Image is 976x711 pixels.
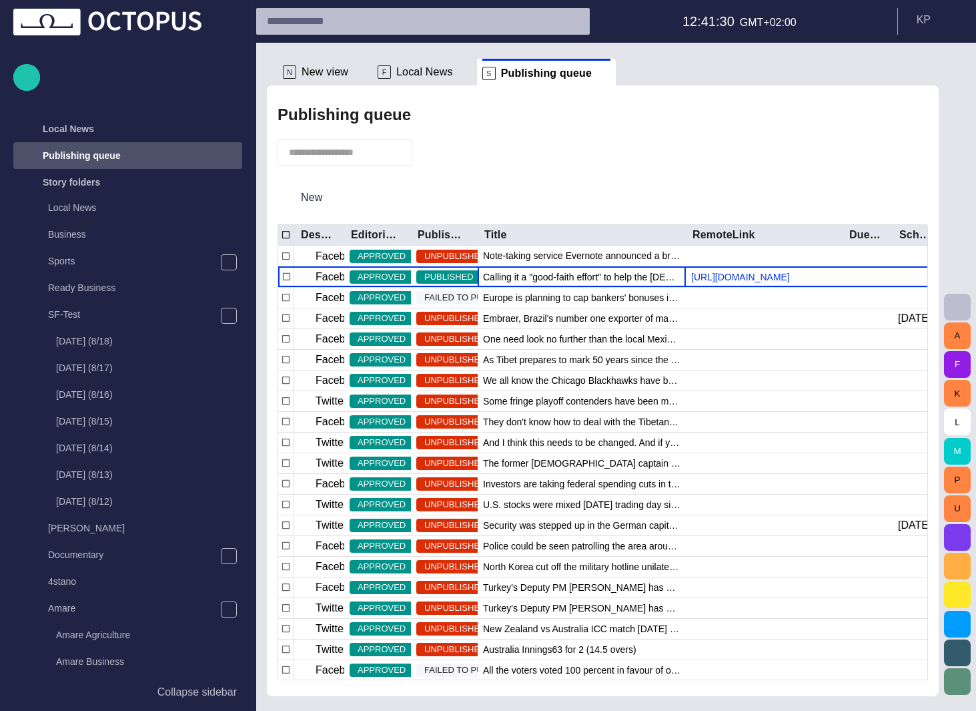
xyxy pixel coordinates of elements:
button: U [944,495,971,522]
span: APPROVED [350,477,414,491]
div: Publishing queue [13,142,242,169]
span: UNPUBLISHED [416,602,494,615]
span: APPROVED [350,664,414,677]
p: Story folders [43,176,100,189]
span: Investors are taking federal spending cuts in the United States in stride. [483,477,680,491]
p: 4stano [48,575,242,588]
p: Twitter [316,517,347,533]
span: APPROVED [350,643,414,656]
div: [DATE] (8/12) [29,489,242,516]
button: A [944,322,971,349]
p: SF-Test [48,308,220,321]
p: Twitter [316,621,347,637]
div: Publishing status [418,228,467,242]
p: [DATE] (8/16) [56,388,242,401]
span: One need look no further than the local Mexican stand to find a soggy taco or the corner delivery... [483,332,680,346]
span: Some fringe playoff contenders have been making some moves lately, finding their groove in the se... [483,395,680,408]
span: Security was stepped up in the German capital on Sunday (February 22) [483,519,680,532]
p: [DATE] (8/17) [56,361,242,375]
p: Documentary [48,548,220,561]
div: [DATE] (8/15) [29,409,242,436]
div: Local News [13,115,242,142]
div: Local News [21,196,242,222]
span: APPROVED [350,622,414,636]
p: Ready Business [48,281,242,294]
span: UNPUBLISHED [416,622,494,636]
div: [DATE] (8/13) [29,463,242,489]
p: Facebook [316,579,362,596]
div: [DATE] (8/17) [29,356,242,383]
p: Local News [48,201,242,214]
p: Facebook [316,414,362,430]
button: K [944,380,971,407]
p: Amare Agriculture [56,628,242,642]
span: UNPUBLISHED [416,457,494,470]
span: APPROVED [350,332,414,346]
p: S [482,67,496,80]
span: APPROVED [350,270,414,284]
span: New Zealand vs Australia ICC match today at 1030 [483,622,680,636]
span: They don't know how to deal with the Tibetan issue. And I think this shows completed failure of C... [483,415,680,429]
div: 5/24/2013 20:00 [898,518,937,533]
span: APPROVED [350,602,414,615]
div: [DATE] (8/14) [29,436,242,463]
h2: Publishing queue [278,105,411,124]
p: Collapse sidebar [157,684,237,700]
span: APPROVED [350,581,414,594]
span: All the voters voted 100 percent in favour of our great lead [483,664,680,677]
span: As Tibet prepares to mark 50 years since the Dalai Lama fled the region [483,353,680,367]
p: K P [917,12,931,28]
span: UNPUBLISHED [416,250,494,263]
span: APPROVED [350,436,414,449]
span: APPROVED [350,250,414,263]
span: UNPUBLISHED [416,312,494,325]
p: Facebook [316,310,362,326]
p: [DATE] (8/13) [56,468,242,481]
span: UNPUBLISHED [416,353,494,367]
p: Facebook [316,559,362,575]
div: Due date [849,228,882,242]
span: Embraer, Brazil's number one exporter of manufactured goods, is now building private jets for the... [483,312,680,325]
button: New [278,186,346,210]
span: UNPUBLISHED [416,539,494,553]
span: APPROVED [350,312,414,325]
p: Facebook [316,248,362,264]
p: Amare [48,602,220,615]
p: Facebook [316,373,362,389]
div: [DATE] (8/18) [29,329,242,356]
span: UNPUBLISHED [416,581,494,594]
span: UNPUBLISHED [416,436,494,449]
span: Australia Innings63 for 2 (14.5 overs) [483,643,636,656]
button: Collapse sidebar [13,679,242,706]
p: Facebook [316,331,362,347]
p: Sports [48,254,220,268]
span: Turkey's Deputy PM Bulent Arinc has apologised to protesters injured in demonstrations opposing t... [483,581,680,594]
p: [DATE] (8/18) [56,334,242,348]
span: APPROVED [350,374,414,387]
p: Facebook [316,290,362,306]
button: M [944,438,971,465]
span: U.S. stocks were mixed Monday, the first trading day since the so-called sequester went into effe... [483,498,680,511]
ul: main menu [13,115,242,679]
div: 4/10/2013 11:02 [898,311,937,326]
span: Note-taking service Evernote announced a breach on their network today, and has instituted a serv... [483,249,680,262]
span: APPROVED [350,539,414,553]
span: FAILED TO PUBLISH [416,664,516,677]
span: APPROVED [350,457,414,470]
p: [DATE] (8/14) [56,441,242,455]
p: [PERSON_NAME] [48,521,242,535]
span: UNPUBLISHED [416,374,494,387]
div: Documentary [21,543,242,569]
span: Publishing queue [501,67,592,80]
span: APPROVED [350,519,414,532]
p: Facebook [316,269,362,285]
span: UNPUBLISHED [416,332,494,346]
p: Amare Business [56,655,242,668]
span: FAILED TO PUBLISH [416,291,516,304]
p: Local News [43,122,94,136]
button: L [944,409,971,435]
span: The former England captain made 115 appearances for his country and 394 for Manchester United [483,457,680,470]
button: F [944,351,971,378]
span: UNPUBLISHED [416,498,494,511]
span: APPROVED [350,415,414,429]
